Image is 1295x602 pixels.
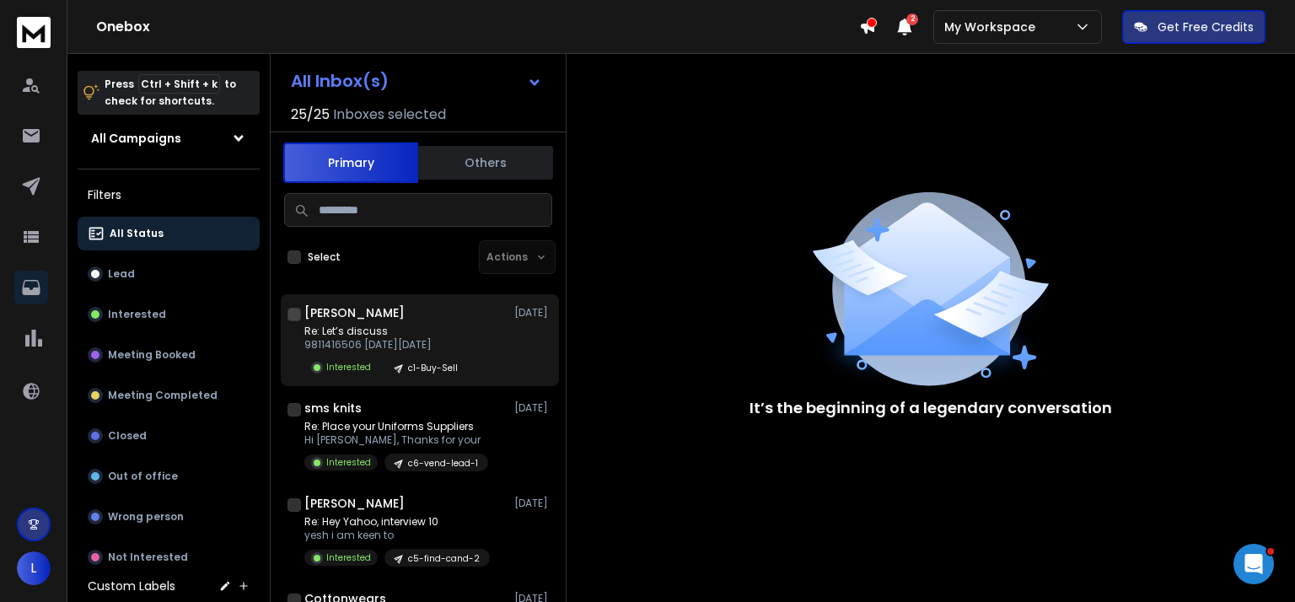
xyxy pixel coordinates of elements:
[304,515,490,529] p: Re: Hey Yahoo, interview 10
[78,540,260,574] button: Not Interested
[304,529,490,542] p: yesh i am keen to
[108,429,147,443] p: Closed
[277,64,556,98] button: All Inbox(s)
[1233,544,1274,584] iframe: Intercom live chat
[906,13,918,25] span: 2
[17,551,51,585] button: L
[514,497,552,510] p: [DATE]
[78,500,260,534] button: Wrong person
[333,105,446,125] h3: Inboxes selected
[108,510,184,524] p: Wrong person
[17,17,51,48] img: logo
[78,379,260,412] button: Meeting Completed
[110,227,164,240] p: All Status
[418,144,553,181] button: Others
[304,338,468,352] p: 9811416506 [DATE][DATE]
[408,362,458,374] p: c1-Buy-Sell
[78,121,260,155] button: All Campaigns
[108,267,135,281] p: Lead
[108,551,188,564] p: Not Interested
[304,325,468,338] p: Re: Let’s discuss
[408,457,478,470] p: c6-vend-lead-1
[78,298,260,331] button: Interested
[326,361,371,374] p: Interested
[408,552,480,565] p: c5-find-cand-2
[96,17,859,37] h1: Onebox
[308,250,341,264] label: Select
[326,551,371,564] p: Interested
[108,348,196,362] p: Meeting Booked
[1122,10,1265,44] button: Get Free Credits
[514,306,552,320] p: [DATE]
[88,578,175,594] h3: Custom Labels
[291,73,389,89] h1: All Inbox(s)
[283,142,418,183] button: Primary
[78,419,260,453] button: Closed
[304,304,405,321] h1: [PERSON_NAME]
[108,389,218,402] p: Meeting Completed
[105,76,236,110] p: Press to check for shortcuts.
[78,183,260,207] h3: Filters
[78,338,260,372] button: Meeting Booked
[304,420,488,433] p: Re: Place your Uniforms Suppliers
[108,470,178,483] p: Out of office
[78,257,260,291] button: Lead
[138,74,220,94] span: Ctrl + Shift + k
[1158,19,1254,35] p: Get Free Credits
[78,217,260,250] button: All Status
[304,400,362,417] h1: sms knits
[304,495,405,512] h1: [PERSON_NAME]
[750,396,1112,420] p: It’s the beginning of a legendary conversation
[326,456,371,469] p: Interested
[304,433,488,447] p: Hi [PERSON_NAME], Thanks for your
[91,130,181,147] h1: All Campaigns
[514,401,552,415] p: [DATE]
[78,460,260,493] button: Out of office
[944,19,1042,35] p: My Workspace
[291,105,330,125] span: 25 / 25
[108,308,166,321] p: Interested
